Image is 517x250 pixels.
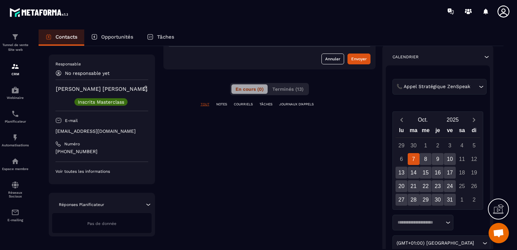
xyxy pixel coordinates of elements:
div: 28 [408,194,420,206]
div: 25 [456,180,468,192]
p: TÂCHES [260,102,272,107]
p: Espace membre [2,167,29,171]
div: 6 [396,153,407,165]
div: ve [444,126,456,138]
div: 27 [396,194,407,206]
div: 24 [444,180,456,192]
div: 3 [444,140,456,151]
div: 18 [456,167,468,179]
div: 23 [432,180,444,192]
div: 2 [468,194,480,206]
img: automations [11,86,19,94]
a: formationformationCRM [2,57,29,81]
div: 17 [444,167,456,179]
input: Search for option [472,83,477,90]
div: 20 [396,180,407,192]
a: automationsautomationsAutomatisations [2,128,29,152]
button: Annuler [321,54,344,64]
input: Search for option [476,239,481,247]
p: Réponses Planificateur [59,202,104,207]
div: 30 [408,140,420,151]
div: 16 [432,167,444,179]
button: Open months overlay [408,114,438,126]
p: TOUT [201,102,209,107]
div: Calendar wrapper [396,126,480,206]
a: automationsautomationsWebinaire [2,81,29,105]
p: COURRIELS [234,102,253,107]
p: Inscrits Masterclass [78,100,124,104]
a: Opportunités [84,29,140,46]
div: 26 [468,180,480,192]
div: 1 [420,140,431,151]
div: 2 [432,140,444,151]
p: E-mail [65,118,78,123]
img: formation [11,62,19,70]
div: 13 [396,167,407,179]
div: lu [396,126,408,138]
div: ma [407,126,420,138]
span: 📞 Appel Stratégique ZenSpeak [395,83,472,90]
button: Terminés (13) [268,84,308,94]
button: Open years overlay [438,114,468,126]
button: En cours (0) [231,84,268,94]
a: Tâches [140,29,181,46]
p: Voir toutes les informations [55,169,148,174]
img: automations [11,133,19,142]
p: Contacts [55,34,77,40]
a: [PERSON_NAME] [PERSON_NAME] [56,86,148,92]
div: sa [456,126,468,138]
p: JOURNAUX D'APPELS [279,102,314,107]
p: [PHONE_NUMBER] [55,148,148,155]
div: 9 [432,153,444,165]
span: (GMT+01:00) [GEOGRAPHIC_DATA] [395,239,476,247]
div: 15 [420,167,431,179]
div: 31 [444,194,456,206]
a: emailemailE-mailing [2,203,29,227]
span: En cours (0) [235,86,264,92]
p: [EMAIL_ADDRESS][DOMAIN_NAME] [55,128,148,134]
div: 30 [432,194,444,206]
p: Calendrier [392,54,419,60]
div: me [420,126,432,138]
div: Ouvrir le chat [489,223,509,243]
div: di [468,126,480,138]
img: scheduler [11,110,19,118]
p: E-mailing [2,218,29,222]
div: 29 [396,140,407,151]
p: Responsable [55,61,148,67]
span: Terminés (13) [272,86,304,92]
div: 8 [420,153,431,165]
p: Planificateur [2,120,29,123]
div: 21 [408,180,420,192]
div: 29 [420,194,431,206]
p: Opportunités [101,34,133,40]
img: logo [9,6,70,19]
p: Tunnel de vente Site web [2,43,29,52]
p: Automatisations [2,143,29,147]
div: 1 [456,194,468,206]
div: 5 [468,140,480,151]
div: je [432,126,444,138]
div: 4 [456,140,468,151]
p: Webinaire [2,96,29,100]
a: schedulerschedulerPlanificateur [2,105,29,128]
button: Envoyer [347,54,370,64]
div: 14 [408,167,420,179]
div: Search for option [392,79,487,95]
div: 22 [420,180,431,192]
div: 10 [444,153,456,165]
button: Previous month [396,115,408,124]
p: CRM [2,72,29,76]
a: social-networksocial-networkRéseaux Sociaux [2,176,29,203]
a: automationsautomationsEspace membre [2,152,29,176]
p: Numéro [64,141,80,147]
input: Search for option [395,219,444,226]
div: 12 [468,153,480,165]
p: Tâches [157,34,174,40]
div: 7 [408,153,420,165]
img: formation [11,33,19,41]
p: Réseaux Sociaux [2,191,29,198]
div: 19 [468,167,480,179]
div: 11 [456,153,468,165]
span: Pas de donnée [87,221,116,226]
